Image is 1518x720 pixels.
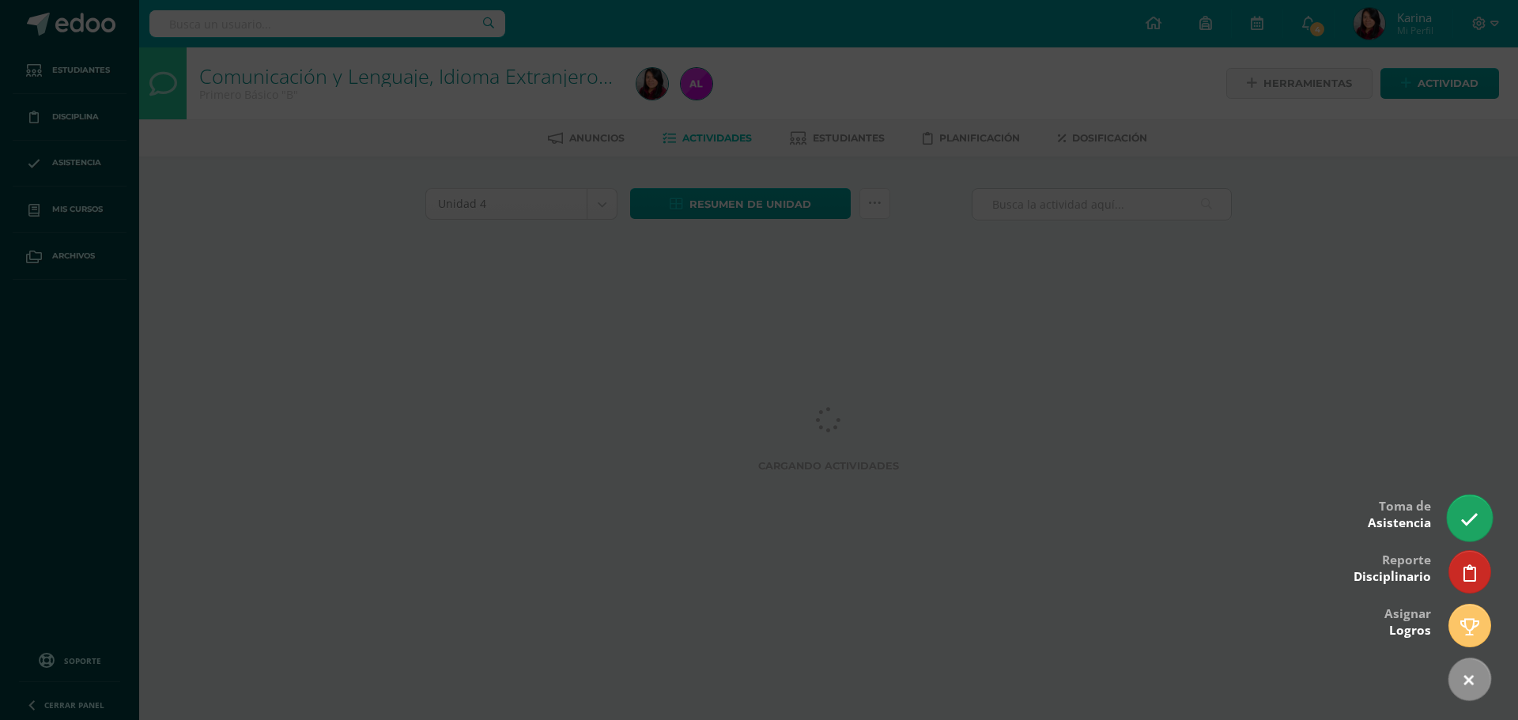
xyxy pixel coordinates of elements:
span: Logros [1389,622,1431,639]
span: Disciplinario [1354,568,1431,585]
div: Toma de [1368,488,1431,539]
div: Reporte [1354,541,1431,593]
span: Asistencia [1368,515,1431,531]
div: Asignar [1384,595,1431,646]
